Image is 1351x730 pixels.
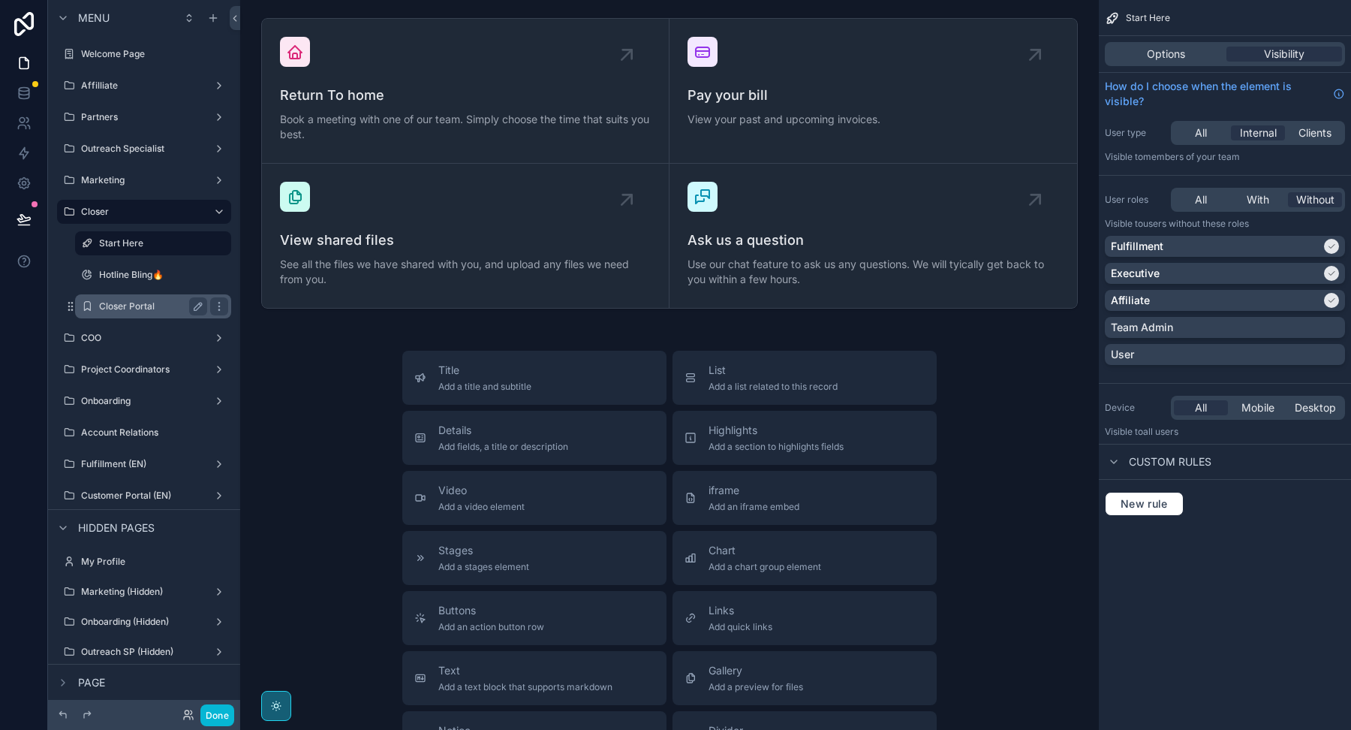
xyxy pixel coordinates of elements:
span: New rule [1115,497,1174,511]
span: Chart [709,543,821,558]
a: Outreach Specialist [57,137,231,161]
label: Marketing (Hidden) [81,586,207,598]
button: TitleAdd a title and subtitle [402,351,666,405]
label: Welcome Page [81,48,228,60]
span: All [1195,125,1207,140]
button: StagesAdd a stages element [402,531,666,585]
span: Page [78,675,105,690]
a: Project Coordinators [57,357,231,382]
p: Visible to [1105,218,1345,230]
a: Outreach SP (Hidden) [57,640,231,664]
label: Onboarding (Hidden) [81,616,207,628]
a: Closer Portal [75,294,231,318]
label: Marketing [81,174,207,186]
span: Add a chart group element [709,561,821,573]
label: User roles [1105,194,1165,206]
p: Executive [1111,266,1160,281]
a: Affilliate [57,74,231,98]
span: Internal [1240,125,1277,140]
span: Options [1147,47,1185,62]
span: Members of your team [1143,151,1240,162]
span: Desktop [1295,400,1336,415]
label: Outreach Specialist [81,143,207,155]
span: Visibility [1264,47,1304,62]
label: Closer Portal [99,300,201,312]
a: Onboarding (Hidden) [57,610,231,634]
label: User type [1105,127,1165,139]
p: Fulfillment [1111,239,1163,254]
label: Start Here [99,237,222,249]
a: Marketing [57,168,231,192]
span: Links [709,603,772,618]
span: Add an iframe embed [709,501,799,513]
button: GalleryAdd a preview for files [672,651,937,705]
label: Device [1105,402,1165,414]
span: Add quick links [709,621,772,633]
span: Add a video element [438,501,525,513]
a: Account Relations [57,421,231,445]
span: Add fields, a title or description [438,441,568,453]
label: Customer Portal (EN) [81,490,207,502]
span: List [709,363,838,378]
span: Clients [1298,125,1331,140]
button: TextAdd a text block that supports markdown [402,651,666,705]
a: Marketing (Hidden) [57,580,231,604]
a: My Profile [57,550,231,574]
button: VideoAdd a video element [402,471,666,525]
span: Add a text block that supports markdown [438,681,612,693]
button: ButtonsAdd an action button row [402,591,666,645]
button: ListAdd a list related to this record [672,351,937,405]
span: Title [438,363,531,378]
span: Mobile [1241,400,1274,415]
label: Affilliate [81,80,207,92]
a: COO [57,326,231,350]
span: Add a title and subtitle [438,381,531,393]
button: iframeAdd an iframe embed [672,471,937,525]
span: Add a list related to this record [709,381,838,393]
button: HighlightsAdd a section to highlights fields [672,411,937,465]
a: Fulfillment (EN) [57,452,231,476]
span: Users without these roles [1143,218,1249,229]
button: ChartAdd a chart group element [672,531,937,585]
label: Project Coordinators [81,363,207,376]
span: Buttons [438,603,544,618]
a: Welcome Page [57,42,231,66]
label: Hotline Bling🔥 [99,269,228,281]
span: Video [438,483,525,498]
span: Add a preview for files [709,681,803,693]
a: Onboarding [57,389,231,413]
span: Start Here [1126,12,1170,24]
a: How do I choose when the element is visible? [1105,79,1345,109]
label: COO [81,332,207,344]
span: Hidden pages [78,520,155,535]
p: Visible to [1105,151,1345,163]
span: iframe [709,483,799,498]
a: Closer [57,200,231,224]
a: Customer Portal (EN) [57,484,231,508]
span: Details [438,423,568,438]
span: Stages [438,543,529,558]
label: Closer [81,206,201,218]
span: With [1247,192,1269,207]
span: Highlights [709,423,844,438]
span: Without [1296,192,1334,207]
a: Partners [57,105,231,129]
label: Onboarding [81,395,207,407]
span: All [1195,192,1207,207]
button: Done [200,704,234,726]
span: Menu [78,11,110,26]
p: Visible to [1105,426,1345,438]
span: all users [1143,426,1178,437]
label: Partners [81,111,207,123]
span: Add an action button row [438,621,544,633]
button: New rule [1105,492,1184,516]
button: DetailsAdd fields, a title or description [402,411,666,465]
label: Account Relations [81,427,228,439]
a: Start Here [75,231,231,255]
span: How do I choose when the element is visible? [1105,79,1327,109]
span: Add a section to highlights fields [709,441,844,453]
span: Custom rules [1129,454,1211,469]
span: Gallery [709,663,803,678]
span: Text [438,663,612,678]
label: Outreach SP (Hidden) [81,646,207,658]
